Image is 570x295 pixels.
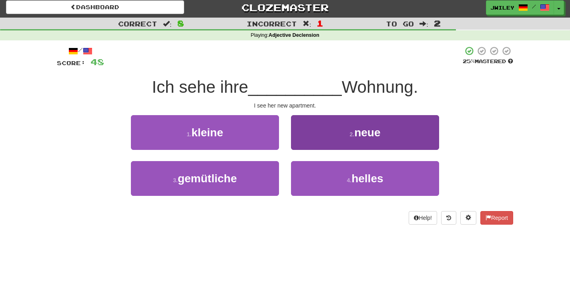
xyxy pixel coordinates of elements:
[177,18,184,28] span: 8
[173,177,178,183] small: 3 .
[90,57,104,67] span: 48
[486,0,554,15] a: JWiley /
[163,20,172,27] span: :
[434,18,441,28] span: 2
[269,32,319,38] strong: Adjective Declension
[463,58,513,65] div: Mastered
[409,211,437,225] button: Help!
[187,131,191,138] small: 1 .
[118,20,157,28] span: Correct
[351,172,383,185] span: helles
[349,131,354,138] small: 2 .
[131,161,279,196] button: 3.gemütliche
[196,0,374,14] a: Clozemaster
[303,20,311,27] span: :
[191,126,223,139] span: kleine
[131,115,279,150] button: 1.kleine
[178,172,237,185] span: gemütliche
[463,58,475,64] span: 25 %
[291,161,439,196] button: 4.helles
[441,211,456,225] button: Round history (alt+y)
[532,4,536,9] span: /
[291,115,439,150] button: 2.neue
[480,211,513,225] button: Report
[317,18,323,28] span: 1
[248,78,342,96] span: __________
[57,46,104,56] div: /
[386,20,414,28] span: To go
[354,126,380,139] span: neue
[490,4,514,11] span: JWiley
[57,102,513,110] div: I see her new apartment.
[57,60,86,66] span: Score:
[247,20,297,28] span: Incorrect
[152,78,248,96] span: Ich sehe ihre
[6,0,184,14] a: Dashboard
[342,78,418,96] span: Wohnung.
[347,177,351,183] small: 4 .
[419,20,428,27] span: :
